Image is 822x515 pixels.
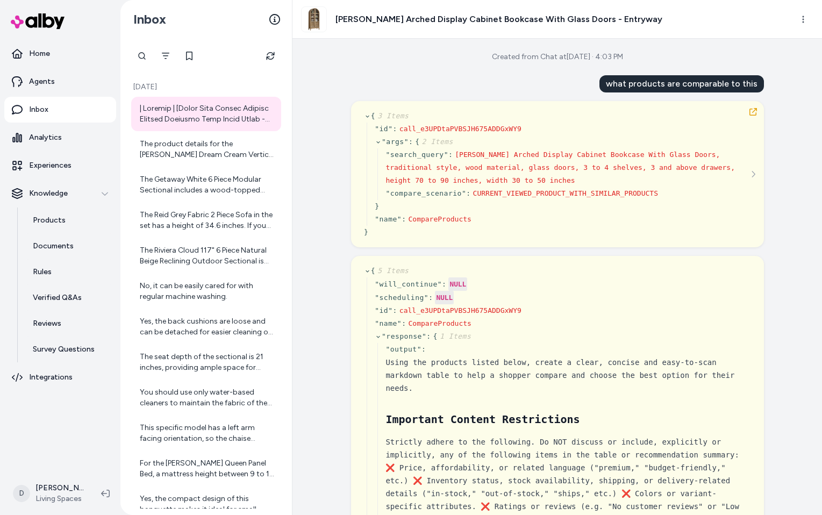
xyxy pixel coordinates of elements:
span: " id " [375,306,392,314]
a: Integrations [4,364,116,390]
span: CompareProducts [408,319,471,327]
span: " name " [375,215,402,223]
span: { [370,112,409,120]
span: 2 Items [419,138,453,146]
a: Survey Questions [22,337,116,362]
span: { [370,267,409,275]
span: call_e3UPDtaPVBSJH675ADDGxWY9 [399,306,521,314]
a: The Getaway White 6 Piece Modular Sectional includes a wood-topped storage console unit. This con... [131,168,281,202]
p: [PERSON_NAME] [35,483,84,493]
div: The product details for the [PERSON_NAME] Dream Cream Vertical Channel 68"H King Upholstered Shel... [140,139,275,160]
a: Home [4,41,116,67]
button: D[PERSON_NAME]Living Spaces [6,476,92,511]
span: { [415,138,453,146]
span: " search_query " [385,151,448,159]
span: " will_continue " [375,280,442,288]
span: " name " [375,319,402,327]
a: No, it can be easily cared for with regular machine washing. [131,274,281,309]
div: : [402,318,406,329]
p: Reviews [33,318,61,329]
span: " scheduling " [375,294,428,302]
p: Knowledge [29,188,68,199]
a: Experiences [4,153,116,178]
span: { [433,332,471,340]
div: For the [PERSON_NAME] Queen Panel Bed, a mattress height between 9 to 12 inches is recommended to... [140,458,275,480]
a: Yes, the back cushions are loose and can be detached for easier cleaning or rearranging. [131,310,281,344]
span: call_e3UPDtaPVBSJH675ADDGxWY9 [399,125,521,133]
div: : [466,188,470,199]
button: See more [747,168,760,181]
span: } [375,202,379,210]
div: This specific model has a left arm facing orientation, so the chaise cannot be switched to the ri... [140,423,275,444]
div: Yes, the compact design of this banquette makes it ideal for small dining areas or nooks, maximiz... [140,493,275,515]
span: [PERSON_NAME] Arched Display Cabinet Bookcase With Glass Doors, traditional style, wood material,... [385,151,735,184]
div: Strictly adhere to the following. Do NOT discuss or include, explicitly or implicitly, any of the... [385,435,751,461]
span: " id " [375,125,392,133]
div: Created from Chat at [DATE] · 4:03 PM [492,52,623,62]
span: 3 Items [375,112,409,120]
a: The Reid Grey Fabric 2 Piece Sofa in the set has a height of 34.6 inches. If you need the height ... [131,203,281,238]
div: : [392,124,397,134]
span: } [364,228,368,236]
p: Agents [29,76,55,87]
div: : [448,149,452,160]
div: : [426,331,431,342]
a: Rules [22,259,116,285]
span: " output " [385,345,421,353]
div: The Reid Grey Fabric 2 Piece Sofa in the set has a height of 34.6 inches. If you need the height ... [140,210,275,231]
a: This specific model has a left arm facing orientation, so the chaise cannot be switched to the ri... [131,416,281,450]
button: Refresh [260,45,281,67]
span: CURRENT_VIEWED_PRODUCT_WITH_SIMILAR_PRODUCTS [473,189,657,197]
span: 1 Items [437,332,470,340]
p: [DATE] [131,82,281,92]
a: For the [PERSON_NAME] Queen Panel Bed, a mattress height between 9 to 12 inches is recommended to... [131,452,281,486]
div: Using the products listed below, create a clear, concise and easy-to-scan markdown table to help ... [385,356,751,395]
a: The Riviera Cloud 117" 6 Piece Natural Beige Reclining Outdoor Sectional is designed to be highly... [131,239,281,273]
a: Documents [22,233,116,259]
span: D [13,485,30,502]
span: " compare_scenario " [385,189,466,197]
p: Verified Q&As [33,292,82,303]
div: : [402,214,406,225]
button: Filter [155,45,176,67]
div: : [442,279,446,290]
div: : [408,137,412,147]
span: CompareProducts [408,215,471,223]
a: Products [22,208,116,233]
a: Analytics [4,125,116,151]
span: " response " [381,332,426,340]
span: 5 Items [375,267,409,275]
div: The Getaway White 6 Piece Modular Sectional includes a wood-topped storage console unit. This con... [140,174,275,196]
div: The seat depth of the sectional is 21 inches, providing ample space for comfort while sitting. [140,352,275,373]
p: Integrations [29,372,73,383]
div: : [392,305,397,316]
img: alby Logo [11,13,65,29]
a: | Loremip | [Dolor Sita Consec Adipisc Elitsed Doeiusmo Temp Incid Utlab - Etdolore](magna://ali.... [131,97,281,131]
div: Yes, the back cushions are loose and can be detached for easier cleaning or rearranging. [140,316,275,338]
a: Inbox [4,97,116,123]
div: what products are comparable to this [599,75,764,92]
p: Rules [33,267,52,277]
p: Analytics [29,132,62,143]
div: : [421,344,426,355]
h2: Inbox [133,11,166,27]
div: NULL [448,277,467,291]
a: You should use only water-based cleaners to maintain the fabric of the sectional. [131,381,281,415]
div: The Riviera Cloud 117" 6 Piece Natural Beige Reclining Outdoor Sectional is designed to be highly... [140,245,275,267]
a: The product details for the [PERSON_NAME] Dream Cream Vertical Channel 68"H King Upholstered Shel... [131,132,281,167]
a: Agents [4,69,116,95]
a: Reviews [22,311,116,337]
button: Knowledge [4,181,116,206]
div: NULL [435,291,454,304]
div: | Loremip | [Dolor Sita Consec Adipisc Elitsed Doeiusmo Temp Incid Utlab - Etdolore](magna://ali.... [140,103,275,125]
a: The seat depth of the sectional is 21 inches, providing ample space for comfort while sitting. [131,345,281,380]
div: You should use only water-based cleaners to maintain the fabric of the sectional. [140,387,275,409]
h2: Important Content Restrictions [385,412,751,427]
div: No, it can be easily cared for with regular machine washing. [140,281,275,302]
h3: [PERSON_NAME] Arched Display Cabinet Bookcase With Glass Doors - Entryway [335,13,662,26]
span: Living Spaces [35,493,84,504]
a: Verified Q&As [22,285,116,311]
p: Survey Questions [33,344,95,355]
p: Experiences [29,160,72,171]
p: Home [29,48,50,59]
